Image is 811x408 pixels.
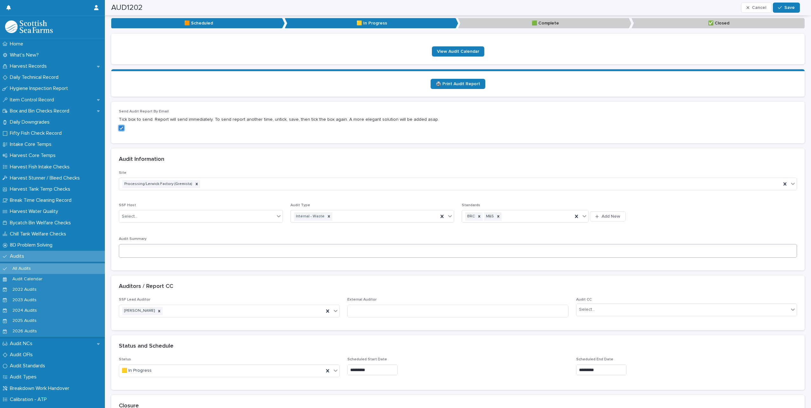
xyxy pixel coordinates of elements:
[119,116,797,123] p: Tick box to send. Report will send immediately. To send report another time, untick, save, then t...
[576,357,613,361] span: Scheduled End Date
[285,18,458,29] p: 🟨 In Progress
[7,374,42,380] p: Audit Types
[7,108,74,114] p: Box and Bin Checks Record
[7,164,75,170] p: Harvest Fish Intake Checks
[7,175,85,181] p: Harvest Stunner / Bleed Checks
[119,283,173,290] h2: Auditors / Report CC
[773,3,800,13] button: Save
[437,49,479,54] span: View Audit Calendar
[431,79,485,89] a: 🖨️ Print Audit Report
[7,341,37,347] p: Audit NCs
[119,171,126,175] span: Site
[5,20,53,33] img: mMrefqRFQpe26GRNOUkG
[7,197,77,203] p: Break Time Cleaning Record
[741,3,772,13] button: Cancel
[290,203,310,207] span: Audit Type
[122,180,193,188] div: Processing/Lerwick Factory (Gremista)
[7,63,52,69] p: Harvest Records
[7,297,42,303] p: 2023 Audits
[7,153,61,159] p: Harvest Core Temps
[7,85,73,92] p: Hygiene Inspection Report
[7,74,64,80] p: Daily Technical Record
[7,308,42,313] p: 2024 Audits
[590,211,625,221] button: Add New
[119,343,174,350] h2: Status and Schedule
[7,363,50,369] p: Audit Standards
[7,41,28,47] p: Home
[7,352,38,358] p: Audit OFIs
[7,253,29,259] p: Audits
[465,212,476,221] div: BRC
[119,203,136,207] span: SSF Host
[7,231,71,237] p: Chill Tank Welfare Checks
[752,5,766,10] span: Cancel
[119,357,131,361] span: Status
[119,298,150,302] span: SSF Lead Auditor
[7,130,67,136] p: Fifty Fish Check Record
[119,156,164,163] h2: Audit Information
[111,18,285,29] p: 🟧 Scheduled
[294,212,325,221] div: Internal - Waste
[7,397,52,403] p: Calibration - ATP
[7,242,58,248] p: 8D Problem Solving
[122,213,138,220] div: Select...
[7,385,74,391] p: Breakdown Work Handover
[579,306,595,313] div: Select...
[7,186,75,192] p: Harvest Tank Temp Checks
[784,5,795,10] span: Save
[7,329,42,334] p: 2026 Audits
[7,141,57,147] p: Intake Core Temps
[7,266,36,271] p: All Audits
[7,318,42,323] p: 2025 Audits
[7,220,76,226] p: Bycatch Bin Welfare Checks
[7,208,63,214] p: Harvest Water Quality
[576,298,592,302] span: Audit CC
[602,214,620,219] span: Add New
[7,119,55,125] p: Daily Downgrades
[462,203,480,207] span: Standards
[484,212,495,221] div: M&S
[631,18,805,29] p: ✅ Closed
[7,287,42,292] p: 2022 Audits
[122,367,152,374] span: 🟨 In Progress
[122,307,156,315] div: [PERSON_NAME]
[7,276,48,282] p: Audit Calendar
[119,237,147,241] span: Audit Summary
[119,110,169,113] span: Send Audit Report By Email
[458,18,631,29] p: 🟩 Complete
[436,82,480,86] span: 🖨️ Print Audit Report
[7,97,59,103] p: Item Control Record
[347,298,377,302] span: External Auditor
[7,52,44,58] p: What's New?
[111,3,143,12] h2: AUD1202
[347,357,387,361] span: Scheduled Start Date
[432,46,484,57] a: View Audit Calendar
